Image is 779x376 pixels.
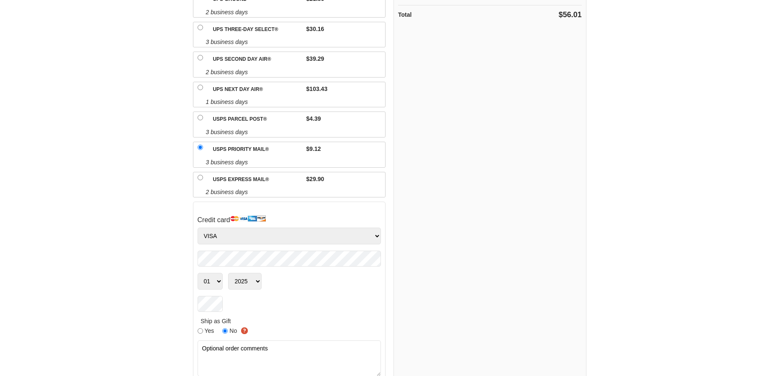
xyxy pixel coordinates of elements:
[306,174,324,184] span: $29.90
[558,10,581,20] div: $56.01
[222,328,228,334] input: No
[306,54,324,64] span: $39.29
[198,328,203,334] input: Yes
[241,327,248,334] img: Learn more
[206,187,386,197] span: 2 business days
[306,84,328,94] span: $103.43
[206,97,386,107] span: 1 business days
[306,144,321,154] span: $9.12
[206,7,386,17] span: 2 business days
[208,52,304,67] label: UPS Second Day Air®
[398,10,411,20] div: Total
[208,172,304,187] label: USPS Express Mail®
[206,157,386,167] span: 3 business days
[306,114,321,124] span: $4.39
[206,67,386,77] span: 2 business days
[198,318,231,327] label: Ship as Gift
[208,22,304,37] label: UPS Three-Day Select®
[198,213,381,228] h4: Credit card
[208,82,304,97] label: UPS Next Day Air®
[306,24,324,34] span: $30.16
[222,328,241,334] label: No
[206,37,386,47] span: 3 business days
[198,328,219,334] label: Yes
[230,215,266,222] img: sd-cards.gif
[208,142,304,157] label: USPS Priority Mail®
[206,127,386,137] span: 3 business days
[208,112,304,127] label: USPS Parcel Post®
